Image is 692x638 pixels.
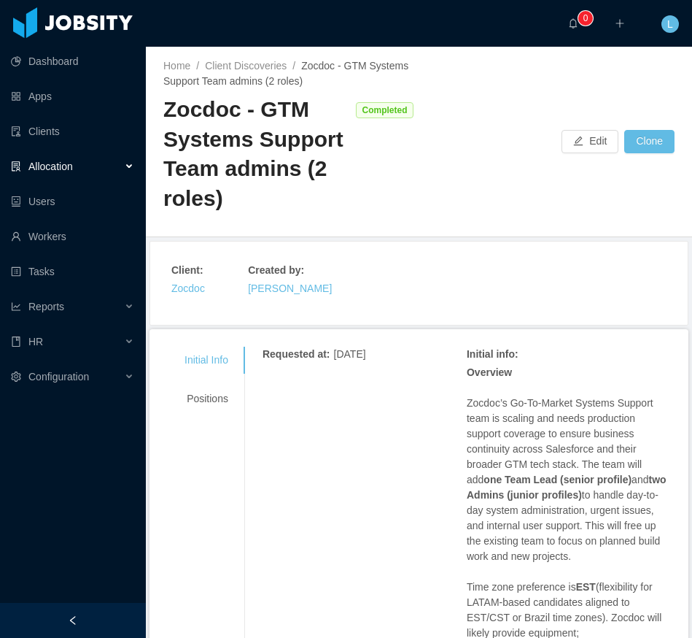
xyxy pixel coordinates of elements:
[205,60,287,72] a: Client Discoveries
[167,385,246,412] div: Positions
[467,366,512,378] strong: Overview
[292,60,295,72] span: /
[356,102,413,118] span: Completed
[248,283,332,294] a: [PERSON_NAME]
[11,257,134,286] a: icon: profileTasks
[11,117,134,146] a: icon: auditClients
[11,337,21,347] i: icon: book
[171,283,205,294] a: Zocdoc
[11,301,21,312] i: icon: line-chart
[667,15,673,33] span: L
[163,95,349,213] div: Zocdoc - GTM Systems Support Team admins (2 roles)
[578,11,593,26] sup: 0
[167,347,246,374] div: Initial Info
[624,130,674,153] button: Clone
[483,474,631,485] strong: one Team Lead (senior profile)
[28,336,43,347] span: HR
[11,187,134,216] a: icon: robotUsers
[11,222,134,251] a: icon: userWorkers
[11,47,134,76] a: icon: pie-chartDashboard
[11,161,21,172] i: icon: solution
[248,264,304,276] strong: Created by :
[576,581,596,593] strong: EST
[28,371,89,383] span: Configuration
[11,82,134,111] a: icon: appstoreApps
[28,161,73,172] span: Allocation
[467,396,671,564] p: Zocdoc’s Go-To-Market Systems Support team is scaling and needs production support coverage to en...
[171,264,203,276] strong: Client :
[615,18,625,28] i: icon: plus
[11,372,21,382] i: icon: setting
[467,348,518,360] strong: Initial info :
[163,60,190,72] a: Home
[561,130,618,153] button: icon: editEdit
[334,348,366,360] span: [DATE]
[568,18,578,28] i: icon: bell
[263,348,330,360] strong: Requested at :
[196,60,199,72] span: /
[28,301,64,312] span: Reports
